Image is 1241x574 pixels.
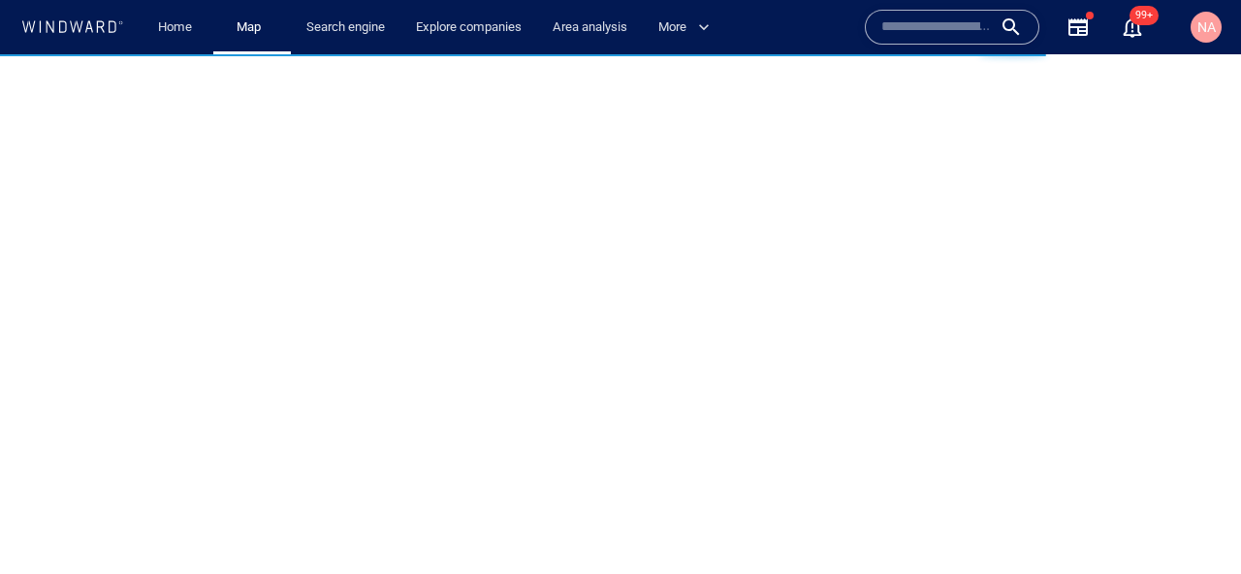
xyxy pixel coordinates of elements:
[221,11,283,45] button: Map
[658,16,710,39] span: More
[143,11,206,45] button: Home
[1187,8,1225,47] button: NA
[1197,19,1216,35] span: NA
[1130,6,1159,25] span: 99+
[545,11,635,45] a: Area analysis
[1121,16,1144,39] div: Notification center
[1109,4,1156,50] button: 99+
[408,11,529,45] a: Explore companies
[150,11,200,45] a: Home
[651,11,726,45] button: More
[299,11,393,45] a: Search engine
[1159,487,1226,559] iframe: Chat
[229,11,275,45] a: Map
